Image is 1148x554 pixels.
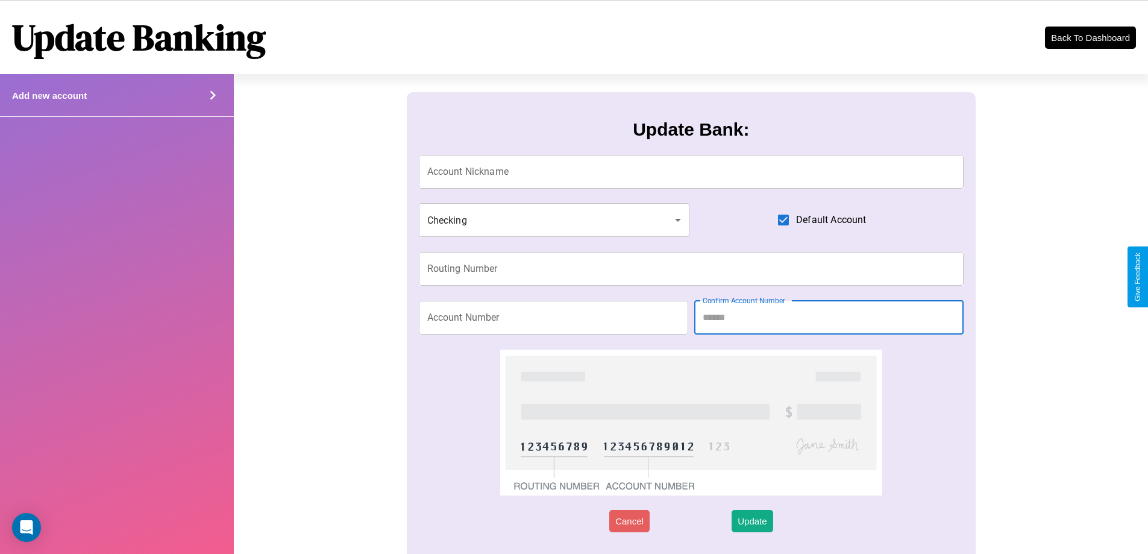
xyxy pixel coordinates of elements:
[732,510,773,532] button: Update
[703,295,785,306] label: Confirm Account Number
[796,213,866,227] span: Default Account
[1134,253,1142,301] div: Give Feedback
[609,510,650,532] button: Cancel
[12,90,87,101] h4: Add new account
[633,119,749,140] h3: Update Bank:
[419,203,690,237] div: Checking
[1045,27,1136,49] button: Back To Dashboard
[12,13,266,62] h1: Update Banking
[12,513,41,542] div: Open Intercom Messenger
[500,350,882,496] img: check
